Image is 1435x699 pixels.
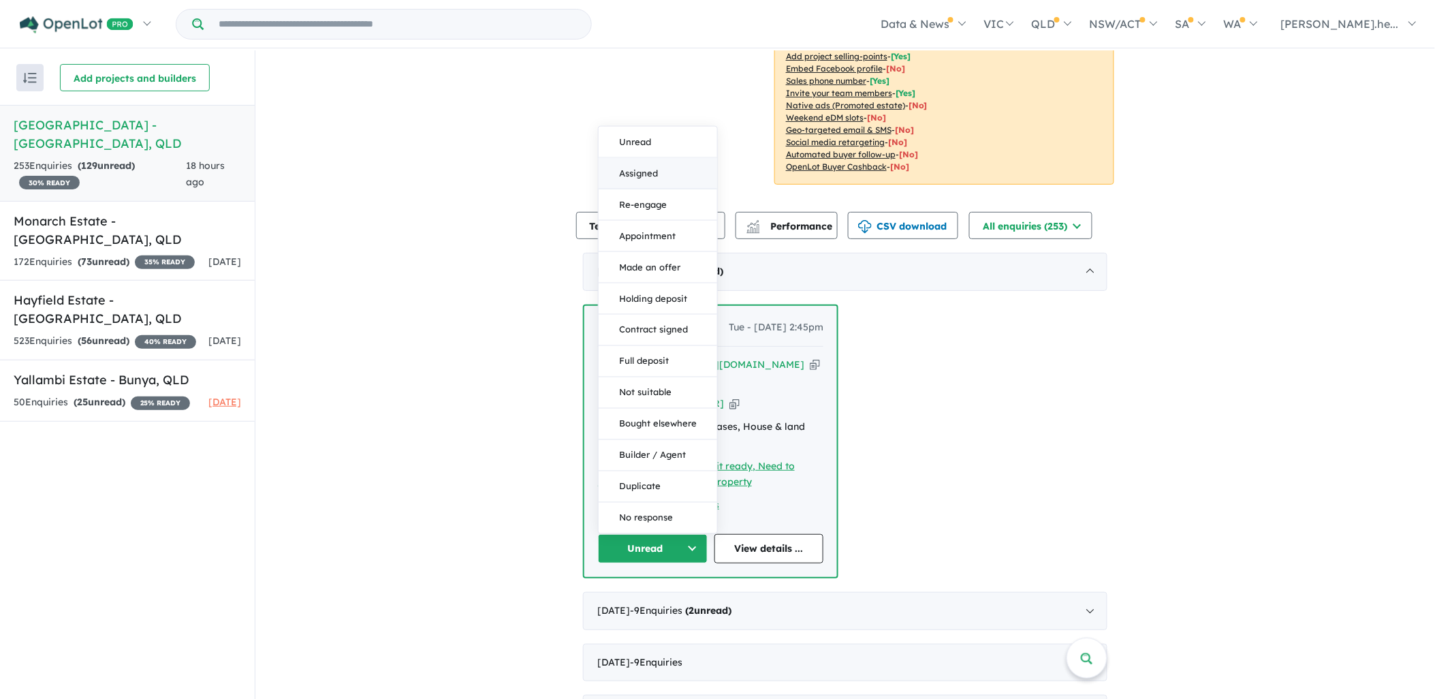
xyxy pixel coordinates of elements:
strong: ( unread) [78,255,129,268]
span: 2 [689,604,694,617]
strong: ( unread) [74,396,125,408]
span: 18 hours ago [186,159,225,188]
u: OpenLot Buyer Cashback [786,161,887,172]
span: [No] [895,125,914,135]
span: Performance [748,220,832,232]
img: sort.svg [23,73,37,83]
span: 30 % READY [19,176,80,189]
button: Full deposit [599,346,717,377]
button: No response [599,503,717,533]
span: [ Yes ] [870,76,889,86]
button: Bought elsewhere [599,409,717,440]
button: Unread [599,127,717,158]
span: Tue - [DATE] 2:45pm [729,320,823,336]
button: Copy [810,358,820,372]
u: Native ads (Promoted estate) [786,100,905,110]
u: Embed Facebook profile [786,63,883,74]
strong: ( unread) [78,335,129,347]
span: [No] [888,137,907,147]
span: [PERSON_NAME].he... [1281,17,1399,31]
img: bar-chart.svg [746,224,760,233]
h5: [GEOGRAPHIC_DATA] - [GEOGRAPHIC_DATA] , QLD [14,116,241,153]
button: Holding deposit [599,283,717,315]
span: 56 [81,335,92,347]
u: Weekend eDM slots [786,112,864,123]
span: [DATE] [208,335,241,347]
button: Re-engage [599,189,717,221]
input: Try estate name, suburb, builder or developer [206,10,588,39]
button: Appointment [599,221,717,252]
span: - 9 Enquir ies [630,656,682,668]
div: [DATE] [583,253,1107,291]
u: Invite your team members [786,88,892,98]
button: Made an offer [599,252,717,283]
span: [DATE] [208,255,241,268]
img: Openlot PRO Logo White [20,16,133,33]
div: 253 Enquir ies [14,158,186,191]
img: download icon [858,220,872,234]
span: 25 [77,396,88,408]
div: [DATE] [583,592,1107,630]
span: 129 [81,159,97,172]
button: CSV download [848,212,958,239]
div: 172 Enquir ies [14,254,195,270]
strong: ( unread) [685,604,731,617]
span: [No] [899,149,918,159]
h5: Monarch Estate - [GEOGRAPHIC_DATA] , QLD [14,212,241,249]
span: 35 % READY [135,255,195,269]
span: 25 % READY [131,397,190,410]
div: [DATE] [583,644,1107,682]
u: Geo-targeted email & SMS [786,125,892,135]
button: Assigned [599,158,717,189]
button: Builder / Agent [599,440,717,471]
button: Team member settings (5) [576,212,725,239]
button: All enquiries (253) [969,212,1092,239]
strong: ( unread) [78,159,135,172]
button: Copy [729,397,740,411]
div: 523 Enquir ies [14,333,196,349]
span: - 9 Enquir ies [630,604,731,617]
button: Duplicate [599,471,717,503]
button: Contract signed [599,315,717,346]
h5: Yallambi Estate - Bunya , QLD [14,371,241,389]
a: View details ... [714,534,824,563]
img: line-chart.svg [747,220,759,228]
span: [No] [909,100,928,110]
span: [No] [867,112,886,123]
span: [DATE] [208,396,241,408]
u: Sales phone number [786,76,866,86]
u: Automated buyer follow-up [786,149,896,159]
u: Social media retargeting [786,137,885,147]
span: [ No ] [886,63,905,74]
span: 40 % READY [135,335,196,349]
div: 50 Enquir ies [14,394,190,411]
div: Unread [598,126,718,534]
span: [ Yes ] [891,51,911,61]
button: Not suitable [599,377,717,409]
h5: Hayfield Estate - [GEOGRAPHIC_DATA] , QLD [14,291,241,328]
span: [ Yes ] [896,88,915,98]
span: [No] [890,161,909,172]
button: Unread [598,534,708,563]
span: 73 [81,255,92,268]
button: Performance [736,212,838,239]
button: Add projects and builders [60,64,210,91]
u: Add project selling-points [786,51,887,61]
